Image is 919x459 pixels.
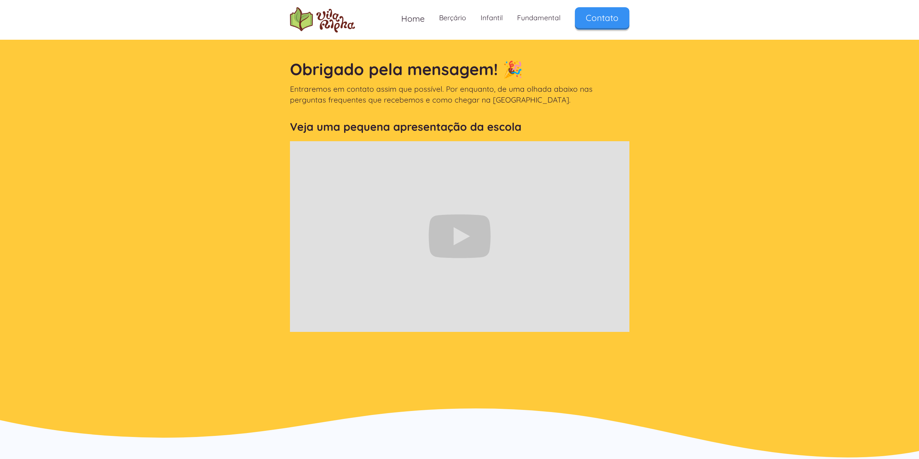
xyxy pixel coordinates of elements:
[290,7,355,33] a: home
[432,7,473,29] a: Berçário
[290,58,629,81] h1: Obrigado pela mensagem! 🎉
[401,13,425,24] span: Home
[575,7,629,28] a: Contato
[290,116,629,138] h2: Veja uma pequena apresentação da escola
[290,7,355,33] img: logo Escola Vila Alpha
[510,7,568,29] a: Fundamental
[473,7,510,29] a: Infantil
[394,7,432,30] a: Home
[290,141,629,332] iframe: Escola Vila Alpha
[290,84,629,105] p: Entraremos em contato assim que possível. Por enquanto, de uma olhada abaixo nas perguntas freque...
